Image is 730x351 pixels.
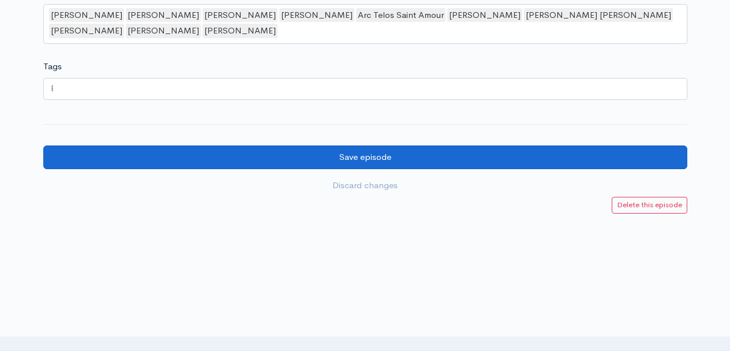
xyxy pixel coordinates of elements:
[447,8,522,23] div: [PERSON_NAME]
[49,8,124,23] div: [PERSON_NAME]
[49,24,124,38] div: [PERSON_NAME]
[279,8,354,23] div: [PERSON_NAME]
[203,24,278,38] div: [PERSON_NAME]
[51,82,53,95] input: Enter tags for this episode
[43,174,687,197] a: Discard changes
[203,8,278,23] div: [PERSON_NAME]
[126,24,201,38] div: [PERSON_NAME]
[43,60,62,73] label: Tags
[43,145,687,169] input: Save episode
[617,200,682,210] small: Delete this episode
[356,8,446,23] div: Arc Telos Saint Amour
[612,197,687,214] a: Delete this episode
[524,8,673,23] div: [PERSON_NAME] [PERSON_NAME]
[126,8,201,23] div: [PERSON_NAME]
